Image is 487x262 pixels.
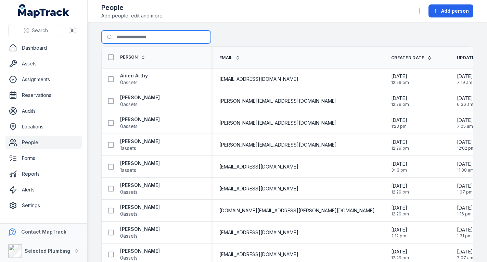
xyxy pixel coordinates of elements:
[18,4,69,18] a: MapTrack
[120,248,160,261] a: [PERSON_NAME]0assets
[391,95,409,107] time: 1/14/2025, 12:29:42 PM
[120,204,160,217] a: [PERSON_NAME]0assets
[120,101,138,108] span: 0 assets
[120,116,160,123] strong: [PERSON_NAME]
[391,161,407,173] time: 2/28/2025, 3:13:20 PM
[428,4,473,17] button: Add person
[457,95,473,107] time: 8/15/2025, 6:36:29 AM
[8,24,63,37] button: Search
[219,120,337,126] span: [PERSON_NAME][EMAIL_ADDRESS][DOMAIN_NAME]
[120,94,160,101] strong: [PERSON_NAME]
[120,138,160,145] strong: [PERSON_NAME]
[457,161,474,173] time: 8/11/2025, 11:08:49 AM
[457,139,475,151] time: 8/11/2025, 12:02:58 PM
[5,136,82,149] a: People
[457,183,473,195] time: 8/11/2025, 1:07:47 PM
[391,204,409,217] time: 1/14/2025, 12:29:42 PM
[120,160,160,167] strong: [PERSON_NAME]
[5,41,82,55] a: Dashboard
[120,211,138,217] span: 0 assets
[391,226,407,233] span: [DATE]
[457,124,473,129] span: 7:05 am
[21,229,66,235] strong: Contact MapTrack
[120,54,145,60] a: Person
[457,146,475,151] span: 12:02 pm
[457,233,473,239] span: 1:31 pm
[5,73,82,86] a: Assignments
[101,3,164,12] h2: People
[457,117,473,124] span: [DATE]
[457,255,473,261] span: 7:07 am
[391,73,409,80] span: [DATE]
[391,167,407,173] span: 3:13 pm
[101,12,164,19] span: Add people, edit and more.
[120,160,160,174] a: [PERSON_NAME]1assets
[391,226,407,239] time: 5/14/2025, 2:12:32 PM
[120,72,148,79] strong: Aiden Arthy
[120,116,160,130] a: [PERSON_NAME]0assets
[457,161,474,167] span: [DATE]
[120,79,138,86] span: 0 assets
[5,151,82,165] a: Forms
[219,141,337,148] span: [PERSON_NAME][EMAIL_ADDRESS][DOMAIN_NAME]
[219,185,298,192] span: [EMAIL_ADDRESS][DOMAIN_NAME]
[391,233,407,239] span: 2:12 pm
[120,167,136,174] span: 1 assets
[391,73,409,85] time: 1/14/2025, 12:29:42 PM
[457,95,473,102] span: [DATE]
[457,204,473,217] time: 8/11/2025, 1:16:06 PM
[391,95,409,102] span: [DATE]
[457,73,473,80] span: [DATE]
[120,72,148,86] a: Aiden Arthy0assets
[5,183,82,197] a: Alerts
[391,117,407,124] span: [DATE]
[120,254,138,261] span: 0 assets
[219,76,298,83] span: [EMAIL_ADDRESS][DOMAIN_NAME]
[457,189,473,195] span: 1:07 pm
[457,167,474,173] span: 11:08 am
[120,123,138,130] span: 0 assets
[5,57,82,71] a: Assets
[457,248,473,261] time: 8/15/2025, 7:07:26 AM
[457,80,473,85] span: 7:19 am
[120,189,138,196] span: 0 assets
[391,183,409,189] span: [DATE]
[5,104,82,118] a: Audits
[457,139,475,146] span: [DATE]
[391,248,409,261] time: 1/14/2025, 12:29:42 PM
[219,55,240,61] a: Email
[457,204,473,211] span: [DATE]
[391,139,409,151] time: 1/14/2025, 12:29:42 PM
[219,207,375,214] span: [DOMAIN_NAME][EMAIL_ADDRESS][PERSON_NAME][DOMAIN_NAME]
[391,55,432,61] a: Created Date
[120,204,160,211] strong: [PERSON_NAME]
[391,80,409,85] span: 12:29 pm
[391,183,409,195] time: 1/14/2025, 12:29:42 PM
[391,189,409,195] span: 12:29 pm
[457,183,473,189] span: [DATE]
[391,211,409,217] span: 12:29 pm
[457,248,473,255] span: [DATE]
[391,124,407,129] span: 1:23 pm
[120,233,138,239] span: 0 assets
[5,120,82,134] a: Locations
[391,161,407,167] span: [DATE]
[457,226,473,239] time: 8/11/2025, 1:31:49 PM
[391,55,424,61] span: Created Date
[457,102,473,107] span: 6:36 am
[25,248,70,254] strong: Selected Plumbing
[120,94,160,108] a: [PERSON_NAME]0assets
[391,204,409,211] span: [DATE]
[219,229,298,236] span: [EMAIL_ADDRESS][DOMAIN_NAME]
[457,211,473,217] span: 1:16 pm
[5,167,82,181] a: Reports
[120,226,160,233] strong: [PERSON_NAME]
[391,117,407,129] time: 2/13/2025, 1:23:00 PM
[391,146,409,151] span: 12:29 pm
[391,102,409,107] span: 12:29 pm
[5,88,82,102] a: Reservations
[5,199,82,212] a: Settings
[219,98,337,104] span: [PERSON_NAME][EMAIL_ADDRESS][DOMAIN_NAME]
[457,73,473,85] time: 7/29/2025, 7:19:23 AM
[120,226,160,239] a: [PERSON_NAME]0assets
